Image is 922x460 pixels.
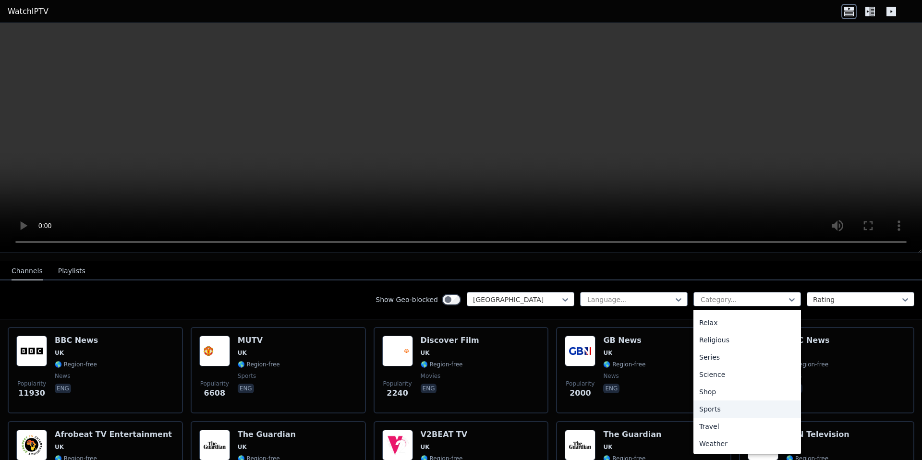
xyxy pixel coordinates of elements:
span: UK [603,443,612,451]
div: Religious [693,331,801,349]
span: Popularity [17,380,46,387]
h6: BEN Television [786,430,849,439]
p: eng [421,384,437,393]
label: Show Geo-blocked [376,295,438,304]
button: Channels [12,262,43,280]
button: Playlists [58,262,85,280]
span: 🌎 Region-free [786,361,828,368]
h6: The Guardian [603,430,662,439]
span: news [603,372,619,380]
span: UK [238,349,247,357]
span: 2000 [570,387,591,399]
div: Shop [693,383,801,400]
span: 🌎 Region-free [238,361,280,368]
span: Popularity [200,380,229,387]
p: eng [55,384,71,393]
div: Science [693,366,801,383]
h6: V2BEAT TV [421,430,468,439]
span: UK [603,349,612,357]
img: GB News [565,336,595,366]
span: 🌎 Region-free [603,361,645,368]
span: sports [238,372,256,380]
span: movies [421,372,441,380]
span: 2240 [387,387,408,399]
h6: BBC News [55,336,98,345]
p: eng [238,384,254,393]
span: Popularity [566,380,594,387]
h6: Afrobeat TV Entertainment [55,430,172,439]
img: Discover Film [382,336,413,366]
img: MUTV [199,336,230,366]
a: WatchIPTV [8,6,49,17]
span: UK [421,443,430,451]
h6: GB News [603,336,645,345]
h6: The Guardian [238,430,297,439]
span: Popularity [383,380,412,387]
img: BBC News [16,336,47,366]
div: Series [693,349,801,366]
span: UK [238,443,247,451]
div: Relax [693,314,801,331]
h6: Discover Film [421,336,479,345]
div: Weather [693,435,801,452]
h6: BBC News [786,336,829,345]
span: 6608 [204,387,226,399]
span: UK [421,349,430,357]
span: UK [55,349,64,357]
p: eng [603,384,619,393]
span: news [55,372,70,380]
div: Travel [693,418,801,435]
span: 🌎 Region-free [421,361,463,368]
span: UK [55,443,64,451]
h6: MUTV [238,336,280,345]
span: 11930 [18,387,45,399]
div: Sports [693,400,801,418]
span: 🌎 Region-free [55,361,97,368]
